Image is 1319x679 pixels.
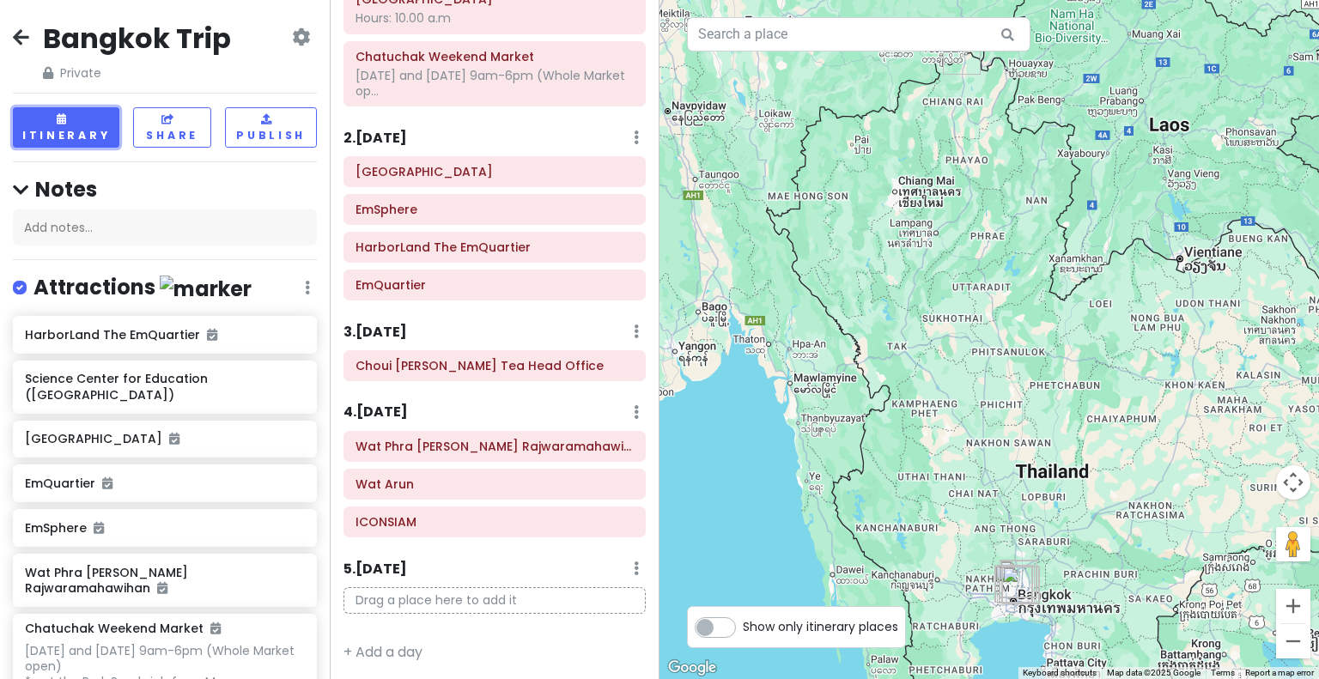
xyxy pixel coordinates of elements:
h6: 3 . [DATE] [343,324,407,342]
h6: EmQuartier [356,277,634,293]
div: Hours: 10.00 a.m [356,10,634,26]
div: ICONSIAM [997,566,1035,603]
a: Report a map error [1245,668,1314,677]
h6: Benchasiri Park [356,164,634,179]
h6: 2 . [DATE] [343,130,407,148]
div: Choui Fong Tea Head Office [943,37,981,75]
i: Added to itinerary [157,582,167,594]
span: Show only itinerary places [743,617,898,636]
h6: HarborLand The EmQuartier [356,239,634,255]
a: Terms (opens in new tab) [1211,668,1235,677]
i: Added to itinerary [207,329,217,341]
button: Zoom in [1276,589,1310,623]
a: Open this area in Google Maps (opens a new window) [664,657,720,679]
a: + Add a day [343,642,422,662]
div: Children’s Discovery Museum [1000,560,1037,597]
button: Map camera controls [1276,465,1310,500]
h4: Notes [13,176,317,203]
div: Sushi Sekiji [999,566,1036,603]
div: Add notes... [13,209,317,246]
h6: 5 . [DATE] [343,561,407,579]
button: Itinerary [13,107,119,148]
h2: Bangkok Trip [43,21,231,57]
i: Added to itinerary [169,433,179,445]
i: Added to itinerary [94,522,104,534]
button: Keyboard shortcuts [1023,667,1097,679]
h6: Wat Arun [356,476,634,492]
i: Added to itinerary [102,477,112,489]
button: Share [133,107,211,148]
h6: Wat Phra [PERSON_NAME] Rajwaramahawihan [25,565,304,596]
div: Science Center for Education (Planetarium Bangkok) [1002,567,1040,604]
span: Private [43,64,231,82]
h6: Science Center for Education ([GEOGRAPHIC_DATA]) [25,371,304,402]
h6: EmSphere [25,520,304,536]
span: Map data ©2025 Google [1107,668,1200,677]
button: Publish [225,107,317,148]
h6: Wat Phra Chetuphon Wimon Mangkhalaram Rajwaramahawihan [356,439,634,454]
h4: Attractions [33,274,252,302]
div: Wat Arun [994,565,1032,603]
h6: Choui Fong Tea Head Office [356,358,634,373]
div: [DATE] and [DATE] 9am-6pm (Whole Market op... [356,68,634,99]
input: Search a place [687,17,1030,52]
button: Zoom out [1276,624,1310,658]
h6: Chatuchak Weekend Market [356,49,634,64]
p: Drag a place here to add it [343,587,646,614]
h6: Chatuchak Weekend Market [25,621,221,636]
h6: 4 . [DATE] [343,403,408,421]
h6: EmSphere [356,202,634,217]
button: Drag Pegman onto the map to open Street View [1276,527,1310,561]
img: Google [664,657,720,679]
h6: EmQuartier [25,476,304,491]
i: Added to itinerary [210,622,221,634]
h6: [GEOGRAPHIC_DATA] [25,431,304,446]
h6: HarborLand The EmQuartier [25,327,304,343]
img: marker [160,276,252,302]
div: Chatuchak Weekend Market [1000,561,1037,598]
h6: ICONSIAM [356,514,634,530]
